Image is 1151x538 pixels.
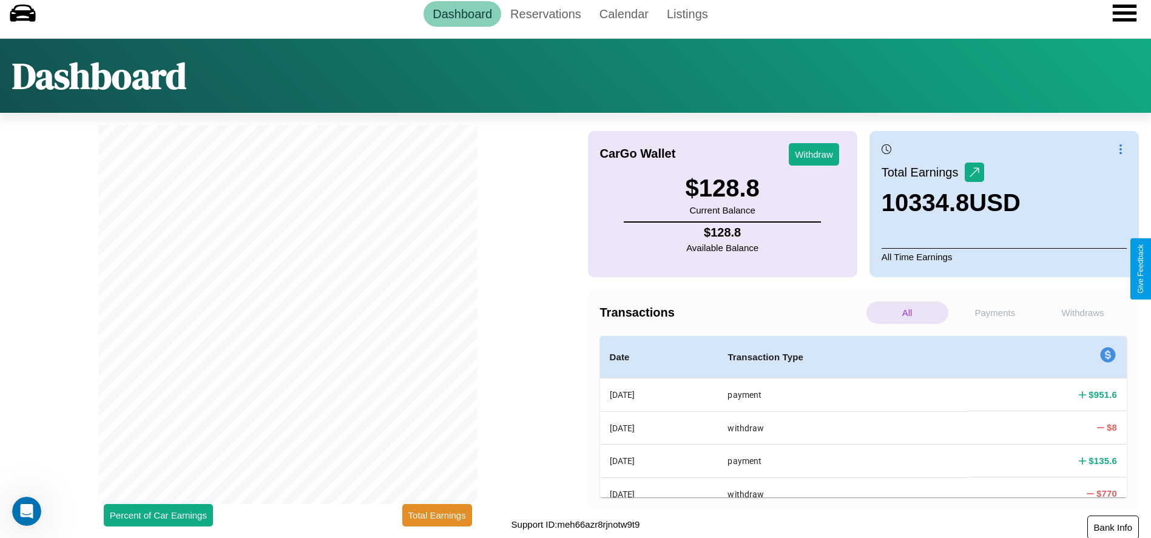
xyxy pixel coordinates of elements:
a: Listings [658,1,717,27]
h4: $ 8 [1107,421,1117,434]
th: withdraw [718,411,968,444]
h3: $ 128.8 [685,175,759,202]
h4: Date [610,350,709,365]
button: Withdraw [789,143,839,166]
th: payment [718,445,968,477]
button: Percent of Car Earnings [104,504,213,526]
h1: Dashboard [12,51,186,101]
a: Calendar [590,1,658,27]
div: Give Feedback [1136,244,1145,294]
p: Available Balance [686,240,758,256]
p: All Time Earnings [882,248,1127,265]
h4: $ 951.6 [1089,388,1117,401]
th: [DATE] [600,477,718,510]
th: withdraw [718,477,968,510]
p: Withdraws [1042,301,1124,324]
h4: $ 135.6 [1089,454,1117,467]
h4: Transactions [600,306,863,320]
h4: Transaction Type [727,350,959,365]
p: Current Balance [685,202,759,218]
a: Dashboard [424,1,501,27]
th: [DATE] [600,445,718,477]
th: payment [718,378,968,412]
p: Payments [954,301,1036,324]
h4: CarGo Wallet [600,147,676,161]
p: Support ID: meh66azr8rjnotw9t9 [511,516,640,533]
button: Total Earnings [402,504,472,526]
p: All [866,301,948,324]
th: [DATE] [600,378,718,412]
p: Total Earnings [882,161,965,183]
h4: $ 770 [1096,487,1117,500]
a: Reservations [501,1,590,27]
iframe: Intercom live chat [12,497,41,526]
h4: $ 128.8 [686,226,758,240]
th: [DATE] [600,411,718,444]
h3: 10334.8 USD [882,189,1021,217]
